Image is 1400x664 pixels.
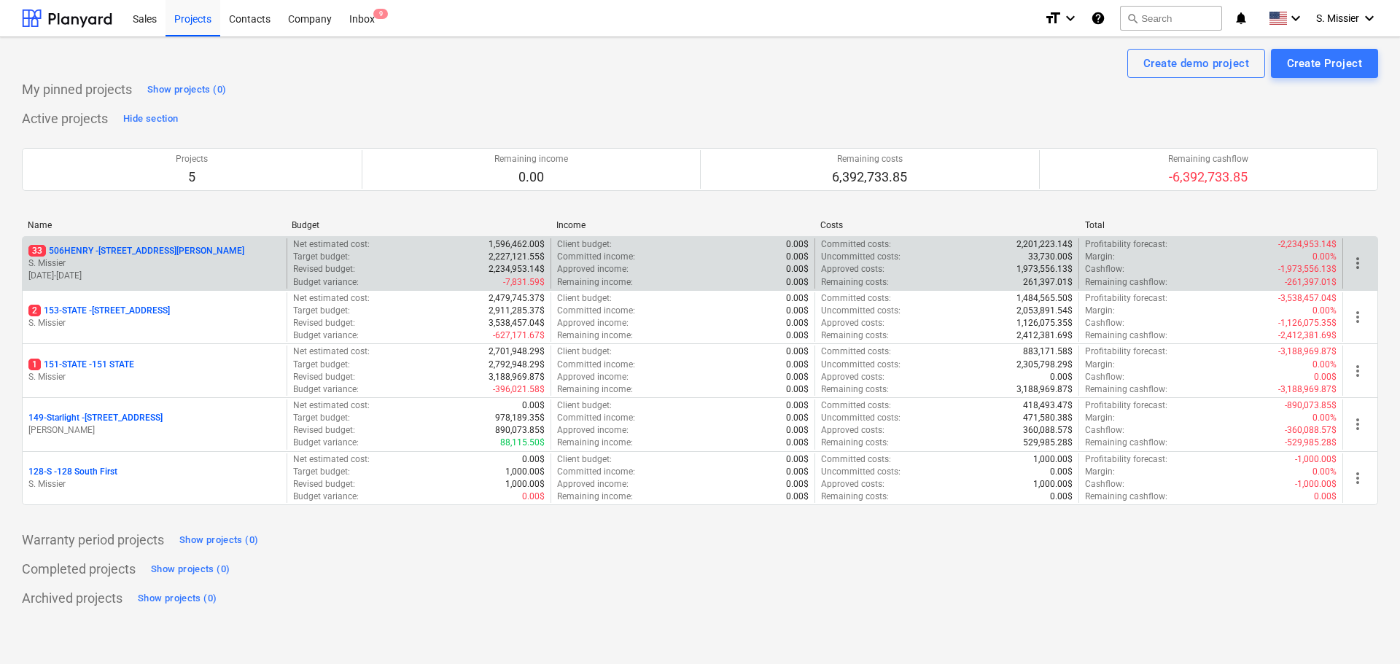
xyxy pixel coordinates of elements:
div: Budget [292,220,544,230]
p: 471,580.38$ [1023,412,1073,424]
p: 149-Starlight - [STREET_ADDRESS] [28,412,163,424]
p: Net estimated cost : [293,238,370,251]
p: 0.00$ [1314,371,1337,383]
p: 151-STATE - 151 STATE [28,359,134,371]
p: Cashflow : [1085,263,1124,276]
i: format_size [1044,9,1062,27]
p: Net estimated cost : [293,345,370,358]
div: Show projects (0) [179,532,258,549]
p: 1,126,075.35$ [1016,317,1073,329]
i: keyboard_arrow_down [1062,9,1079,27]
p: 529,985.28$ [1023,437,1073,449]
p: 0.00$ [786,478,809,491]
p: 0.00$ [1050,371,1073,383]
p: 1,596,462.00$ [489,238,545,251]
p: Client budget : [557,292,612,305]
p: [PERSON_NAME] [28,424,281,437]
p: Archived projects [22,590,122,607]
div: Costs [820,220,1073,230]
i: Knowledge base [1091,9,1105,27]
p: 33,730.00$ [1028,251,1073,263]
p: -627,171.67$ [493,329,545,342]
p: 0.00$ [786,345,809,358]
p: Approved costs : [821,371,884,383]
p: 0.00% [1312,251,1337,263]
p: 2,701,948.29$ [489,345,545,358]
p: Uncommitted costs : [821,305,901,317]
p: 0.00$ [522,399,545,412]
button: Show projects (0) [147,558,233,581]
p: Committed costs : [821,238,891,251]
span: 9 [373,9,388,19]
p: 2,305,798.29$ [1016,359,1073,371]
p: Approved income : [557,424,629,437]
button: Create demo project [1127,49,1265,78]
p: -6,392,733.85 [1168,168,1248,186]
p: Remaining income : [557,276,633,289]
p: Net estimated cost : [293,292,370,305]
p: Margin : [1085,412,1115,424]
p: Committed costs : [821,292,891,305]
iframe: Chat Widget [1327,594,1400,664]
p: Remaining cashflow : [1085,276,1167,289]
p: Budget variance : [293,383,359,396]
p: 0.00$ [786,371,809,383]
p: 128-S - 128 South First [28,466,117,478]
p: 3,188,969.87$ [1016,383,1073,396]
p: S. Missier [28,478,281,491]
p: Budget variance : [293,329,359,342]
p: 1,000.00$ [505,466,545,478]
p: Margin : [1085,359,1115,371]
p: 0.00% [1312,305,1337,317]
p: Remaining costs : [821,437,889,449]
span: 1 [28,359,41,370]
p: Projects [176,153,208,165]
p: 418,493.47$ [1023,399,1073,412]
p: -3,188,969.87$ [1278,345,1337,358]
p: Approved costs : [821,317,884,329]
p: 2,227,121.55$ [489,251,545,263]
button: Search [1120,6,1222,31]
p: Warranty period projects [22,531,164,549]
p: 0.00% [1312,359,1337,371]
p: 883,171.58$ [1023,345,1073,358]
p: Remaining income [494,153,568,165]
p: 0.00$ [786,292,809,305]
p: Active projects [22,110,108,128]
p: 1,000.00$ [1033,478,1073,491]
p: 5 [176,168,208,186]
p: -360,088.57$ [1285,424,1337,437]
p: Approved income : [557,263,629,276]
p: -2,412,381.69$ [1278,329,1337,342]
p: 0.00$ [786,359,809,371]
p: Remaining cashflow : [1085,437,1167,449]
span: more_vert [1349,362,1366,380]
p: -261,397.01$ [1285,276,1337,289]
div: Create Project [1287,54,1362,73]
p: Remaining income : [557,491,633,503]
span: more_vert [1349,469,1366,487]
p: -396,021.58$ [493,383,545,396]
p: 0.00$ [786,399,809,412]
p: Remaining income : [557,437,633,449]
p: 360,088.57$ [1023,424,1073,437]
p: Uncommitted costs : [821,412,901,424]
p: Approved costs : [821,478,884,491]
p: Remaining costs : [821,491,889,503]
button: Create Project [1271,49,1378,78]
p: -1,973,556.13$ [1278,263,1337,276]
p: Client budget : [557,238,612,251]
p: Revised budget : [293,371,355,383]
p: 978,189.35$ [495,412,545,424]
div: Name [28,220,280,230]
p: Remaining costs : [821,276,889,289]
p: 0.00$ [786,276,809,289]
p: -2,234,953.14$ [1278,238,1337,251]
p: Budget variance : [293,276,359,289]
p: Net estimated cost : [293,399,370,412]
p: Committed income : [557,251,635,263]
p: [DATE] - [DATE] [28,270,281,282]
p: 3,538,457.04$ [489,317,545,329]
p: 2,201,223.14$ [1016,238,1073,251]
p: -890,073.85$ [1285,399,1337,412]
